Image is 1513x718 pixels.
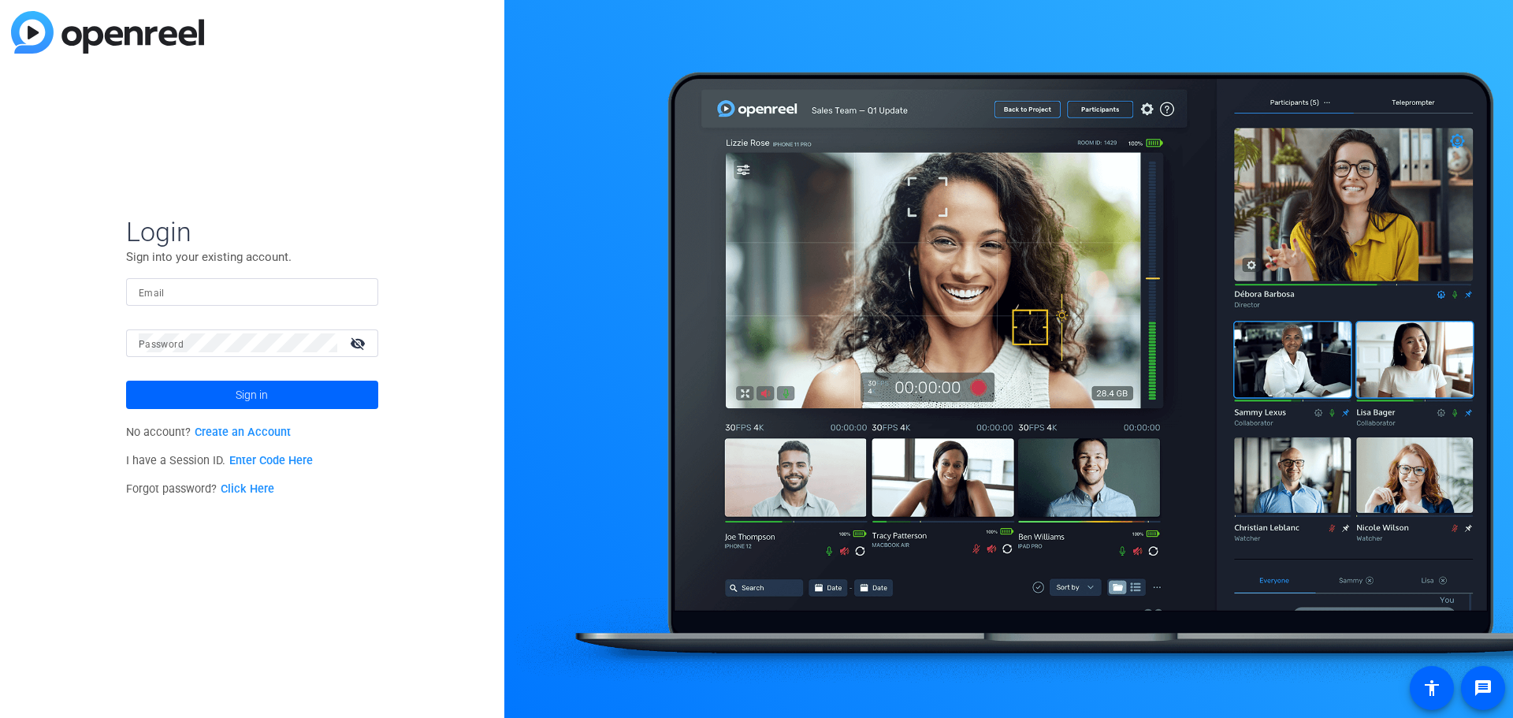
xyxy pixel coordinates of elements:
button: Sign in [126,381,378,409]
a: Create an Account [195,426,291,439]
a: Click Here [221,482,274,496]
span: Sign in [236,375,268,415]
a: Enter Code Here [229,454,313,467]
mat-icon: message [1474,679,1493,698]
span: I have a Session ID. [126,454,313,467]
mat-icon: accessibility [1422,679,1441,698]
span: No account? [126,426,291,439]
span: Login [126,215,378,248]
p: Sign into your existing account. [126,248,378,266]
mat-icon: visibility_off [340,332,378,355]
mat-label: Password [139,339,184,350]
input: Enter Email Address [139,282,366,301]
span: Forgot password? [126,482,274,496]
mat-label: Email [139,288,165,299]
img: blue-gradient.svg [11,11,204,54]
